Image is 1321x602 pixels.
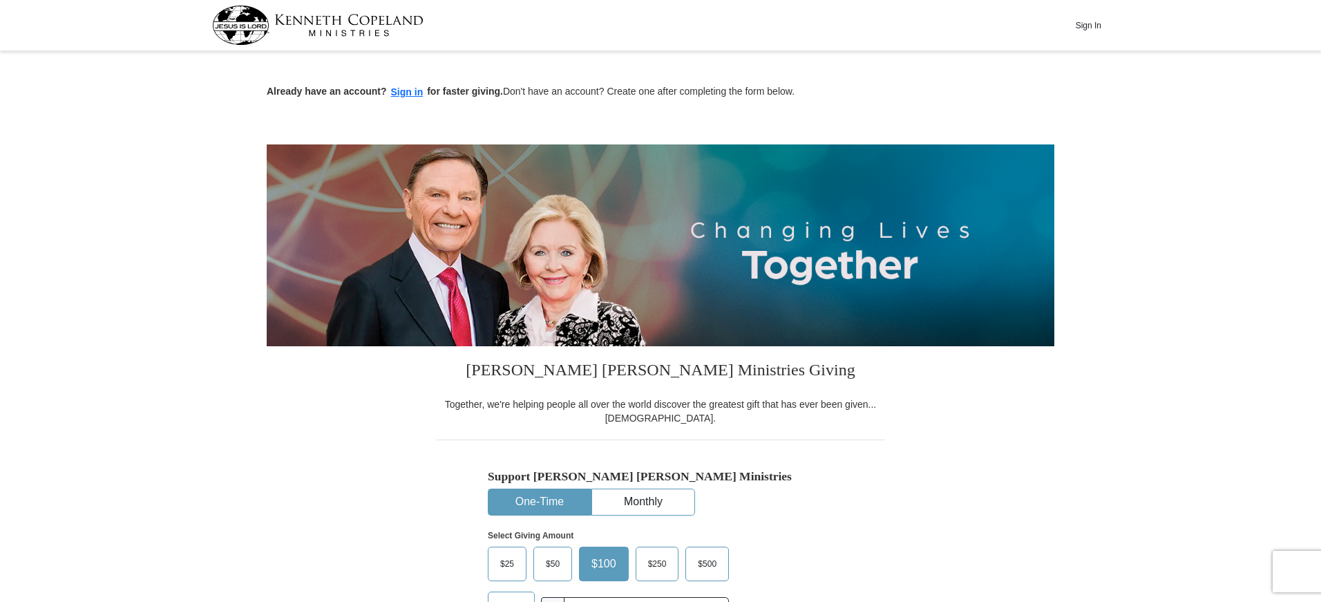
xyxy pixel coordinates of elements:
[436,397,885,425] div: Together, we're helping people all over the world discover the greatest gift that has ever been g...
[267,86,503,97] strong: Already have an account? for faster giving.
[493,554,521,574] span: $25
[585,554,623,574] span: $100
[488,489,591,515] button: One-Time
[641,554,674,574] span: $250
[592,489,694,515] button: Monthly
[212,6,424,45] img: kcm-header-logo.svg
[488,469,833,484] h5: Support [PERSON_NAME] [PERSON_NAME] Ministries
[267,84,1054,100] p: Don't have an account? Create one after completing the form below.
[691,554,723,574] span: $500
[488,531,573,540] strong: Select Giving Amount
[436,346,885,397] h3: [PERSON_NAME] [PERSON_NAME] Ministries Giving
[539,554,567,574] span: $50
[387,84,428,100] button: Sign in
[1067,15,1109,36] button: Sign In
